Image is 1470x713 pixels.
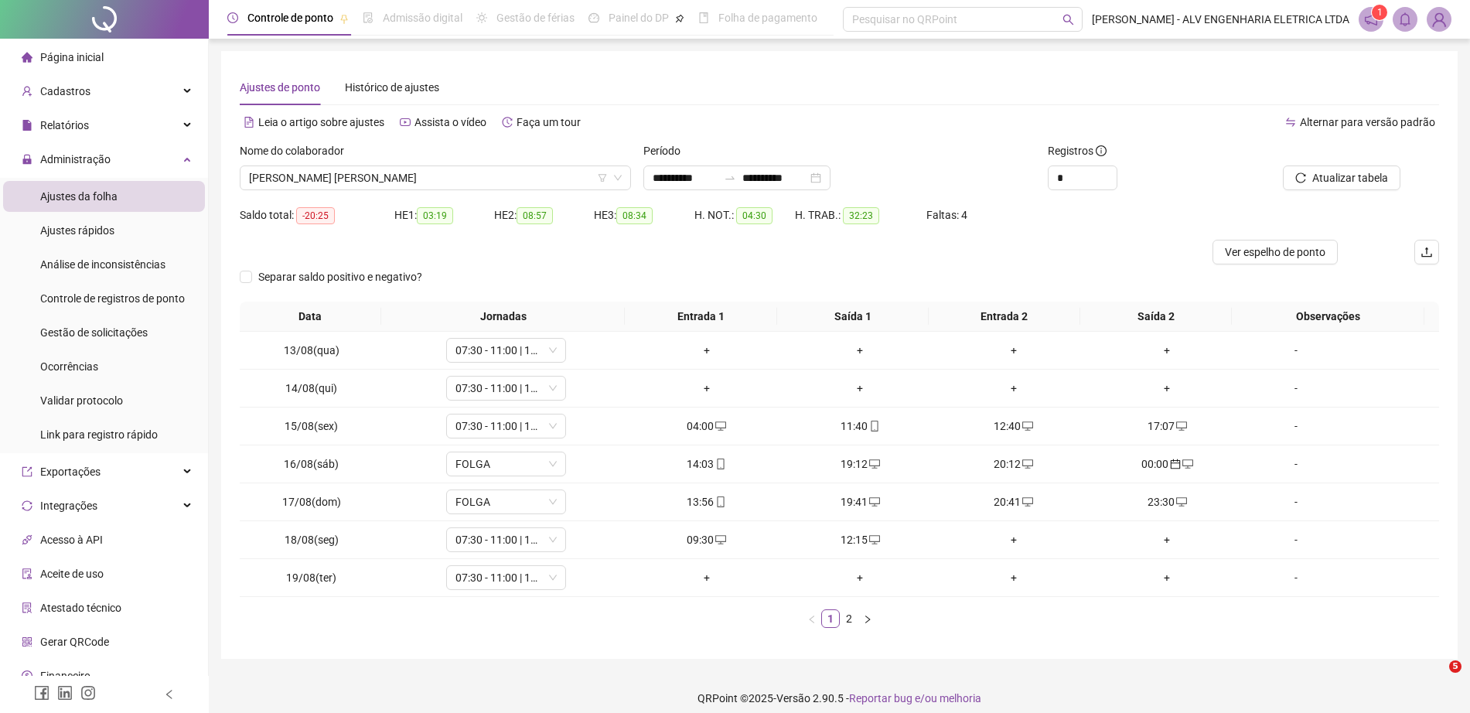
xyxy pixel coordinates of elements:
[282,496,341,508] span: 17/08(dom)
[476,12,487,23] span: sun
[40,602,121,614] span: Atestado técnico
[40,636,109,648] span: Gerar QRCode
[868,534,880,545] span: desktop
[803,609,821,628] button: left
[496,12,575,24] span: Gestão de férias
[636,569,778,586] div: +
[227,12,238,23] span: clock-circle
[858,609,877,628] button: right
[240,142,354,159] label: Nome do colaborador
[625,302,776,332] th: Entrada 1
[790,493,931,510] div: 19:41
[636,493,778,510] div: 13:56
[284,458,339,470] span: 16/08(sáb)
[548,421,558,431] span: down
[455,452,557,476] span: FOLGA
[455,490,557,513] span: FOLGA
[1048,142,1107,159] span: Registros
[40,119,89,131] span: Relatórios
[1097,418,1238,435] div: 17:07
[40,534,103,546] span: Acesso à API
[776,692,810,704] span: Versão
[1250,493,1342,510] div: -
[240,79,320,96] div: Ajustes de ponto
[1097,455,1238,472] div: 00:00
[1300,116,1435,128] span: Alternar para versão padrão
[22,500,32,511] span: sync
[636,418,778,435] div: 04:00
[1427,8,1451,31] img: 82375
[868,496,880,507] span: desktop
[594,206,694,224] div: HE 3:
[1225,244,1325,261] span: Ver espelho de ponto
[548,459,558,469] span: down
[777,302,929,332] th: Saída 1
[244,117,254,128] span: file-text
[247,12,333,24] span: Controle de ponto
[1250,418,1342,435] div: -
[1021,459,1033,469] span: desktop
[40,500,97,512] span: Integrações
[548,535,558,544] span: down
[22,636,32,647] span: qrcode
[517,116,581,128] span: Faça um tour
[1250,569,1342,586] div: -
[22,534,32,545] span: api
[296,207,335,224] span: -20:25
[714,421,726,432] span: desktop
[790,455,931,472] div: 19:12
[22,602,32,613] span: solution
[636,455,778,472] div: 14:03
[400,117,411,128] span: youtube
[943,342,1085,359] div: +
[548,497,558,507] span: down
[858,609,877,628] li: Próxima página
[285,382,337,394] span: 14/08(qui)
[1398,12,1412,26] span: bell
[455,339,557,362] span: 07:30 - 11:00 | 12:00 - 17:18
[849,692,981,704] span: Reportar bug e/ou melhoria
[1449,660,1461,673] span: 5
[1250,342,1342,359] div: -
[790,569,931,586] div: +
[40,224,114,237] span: Ajustes rápidos
[345,79,439,96] div: Histórico de ajustes
[1364,12,1378,26] span: notification
[943,569,1085,586] div: +
[394,206,494,224] div: HE 1:
[40,190,118,203] span: Ajustes da folha
[943,380,1085,397] div: +
[1021,496,1033,507] span: desktop
[790,380,931,397] div: +
[598,173,607,183] span: filter
[284,344,339,356] span: 13/08(qua)
[724,172,736,184] span: to
[40,292,185,305] span: Controle de registros de ponto
[1097,531,1238,548] div: +
[80,685,96,701] span: instagram
[609,12,669,24] span: Painel do DP
[40,394,123,407] span: Validar protocolo
[258,116,384,128] span: Leia o artigo sobre ajustes
[1097,493,1238,510] div: 23:30
[40,670,90,682] span: Financeiro
[790,531,931,548] div: 12:15
[40,258,165,271] span: Análise de inconsistências
[455,414,557,438] span: 07:30 - 11:00 | 12:00 - 17:18
[40,466,101,478] span: Exportações
[807,615,817,624] span: left
[841,610,858,627] a: 2
[1295,172,1306,183] span: reload
[548,384,558,393] span: down
[1372,5,1387,20] sup: 1
[790,418,931,435] div: 11:40
[1097,342,1238,359] div: +
[694,206,795,224] div: H. NOT.:
[40,51,104,63] span: Página inicial
[929,302,1080,332] th: Entrada 2
[698,12,709,23] span: book
[455,377,557,400] span: 07:30 - 11:00 | 12:00 - 17:18
[22,86,32,97] span: user-add
[616,207,653,224] span: 08:34
[494,206,594,224] div: HE 2:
